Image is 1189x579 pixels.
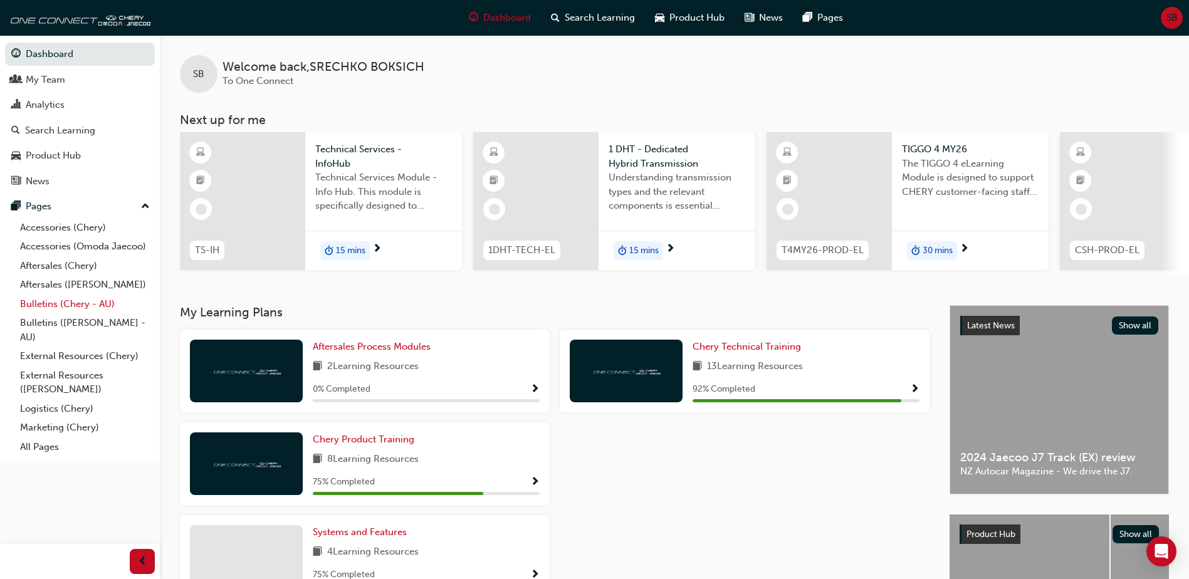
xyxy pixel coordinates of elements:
span: booktick-icon [490,173,498,189]
a: Analytics [5,93,155,117]
span: chart-icon [11,100,21,111]
a: My Team [5,68,155,91]
span: The TIGGO 4 eLearning Module is designed to support CHERY customer-facing staff with the product ... [902,157,1039,199]
span: learningResourceType_ELEARNING-icon [196,145,205,161]
span: Show Progress [530,384,540,395]
button: Show Progress [530,474,540,490]
span: guage-icon [469,10,478,26]
a: guage-iconDashboard [459,5,541,31]
a: news-iconNews [735,5,793,31]
a: car-iconProduct Hub [645,5,735,31]
h3: Next up for me [160,113,1189,127]
a: Accessories (Chery) [15,218,155,237]
button: Show all [1112,316,1159,335]
span: Show Progress [910,384,919,395]
span: SB [193,67,204,81]
span: 2 Learning Resources [327,359,419,375]
span: car-icon [11,150,21,162]
a: Chery Product Training [313,432,419,447]
span: car-icon [655,10,664,26]
span: 92 % Completed [693,382,755,397]
span: 75 % Completed [313,475,375,489]
a: Accessories (Omoda Jaecoo) [15,237,155,256]
span: To One Connect [223,75,293,86]
a: Bulletins ([PERSON_NAME] - AU) [15,313,155,347]
span: duration-icon [325,243,333,259]
a: 1DHT-TECH-EL1 DHT - Dedicated Hybrid TransmissionUnderstanding transmission types and the relevan... [473,132,755,270]
button: Show Progress [910,382,919,397]
span: next-icon [666,244,675,255]
span: 15 mins [336,244,365,258]
span: TIGGO 4 MY26 [902,142,1039,157]
span: news-icon [11,176,21,187]
span: learningRecordVerb_NONE-icon [782,204,794,215]
span: Product Hub [966,529,1015,540]
span: guage-icon [11,49,21,60]
a: Aftersales Process Modules [313,340,436,354]
span: booktick-icon [1076,173,1085,189]
a: pages-iconPages [793,5,853,31]
a: External Resources (Chery) [15,347,155,366]
span: Technical Services - InfoHub [315,142,452,170]
a: Logistics (Chery) [15,399,155,419]
a: Systems and Features [313,525,412,540]
img: oneconnect [212,457,281,469]
span: 2024 Jaecoo J7 Track (EX) review [960,451,1158,465]
div: Open Intercom Messenger [1146,536,1176,566]
a: Product HubShow all [960,524,1159,545]
button: Pages [5,195,155,218]
span: next-icon [372,244,382,255]
span: 0 % Completed [313,382,370,397]
a: Latest NewsShow all2024 Jaecoo J7 Track (EX) reviewNZ Autocar Magazine - We drive the J7. [950,305,1169,494]
span: Dashboard [483,11,531,25]
span: next-icon [960,244,969,255]
a: All Pages [15,437,155,457]
span: Product Hub [669,11,725,25]
span: book-icon [313,452,322,467]
span: booktick-icon [196,173,205,189]
button: DashboardMy TeamAnalyticsSearch LearningProduct HubNews [5,40,155,195]
span: book-icon [313,359,322,375]
img: oneconnect [212,365,281,377]
img: oneconnect [6,5,150,30]
span: CSH-PROD-EL [1075,243,1139,258]
span: 1 DHT - Dedicated Hybrid Transmission [609,142,745,170]
div: News [26,174,50,189]
span: 30 mins [923,244,953,258]
a: Bulletins (Chery - AU) [15,295,155,314]
a: search-iconSearch Learning [541,5,645,31]
img: oneconnect [592,365,661,377]
span: Search Learning [565,11,635,25]
span: learningRecordVerb_NONE-icon [1076,204,1087,215]
span: Pages [817,11,843,25]
span: learningResourceType_ELEARNING-icon [783,145,792,161]
span: Technical Services Module - Info Hub. This module is specifically designed to address the require... [315,170,452,213]
a: TS-IHTechnical Services - InfoHubTechnical Services Module - Info Hub. This module is specificall... [180,132,462,270]
a: News [5,170,155,193]
span: duration-icon [618,243,627,259]
span: 8 Learning Resources [327,452,419,467]
a: External Resources ([PERSON_NAME]) [15,366,155,399]
span: SB [1166,11,1178,25]
span: 13 Learning Resources [707,359,803,375]
a: Latest NewsShow all [960,316,1158,336]
div: Analytics [26,98,65,112]
div: Product Hub [26,149,81,163]
span: Show Progress [530,477,540,488]
a: Product Hub [5,144,155,167]
span: Understanding transmission types and the relevant components is essential knowledge required for ... [609,170,745,213]
span: prev-icon [138,554,147,570]
div: Search Learning [25,123,95,138]
a: T4MY26-PROD-ELTIGGO 4 MY26The TIGGO 4 eLearning Module is designed to support CHERY customer-faci... [767,132,1049,270]
a: Dashboard [5,43,155,66]
span: learningRecordVerb_NONE-icon [489,204,500,215]
span: NZ Autocar Magazine - We drive the J7. [960,464,1158,479]
span: T4MY26-PROD-EL [782,243,864,258]
span: 4 Learning Resources [327,545,419,560]
span: up-icon [141,199,150,215]
span: Aftersales Process Modules [313,341,431,352]
span: learningResourceType_ELEARNING-icon [490,145,498,161]
a: Chery Technical Training [693,340,806,354]
span: book-icon [693,359,702,375]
